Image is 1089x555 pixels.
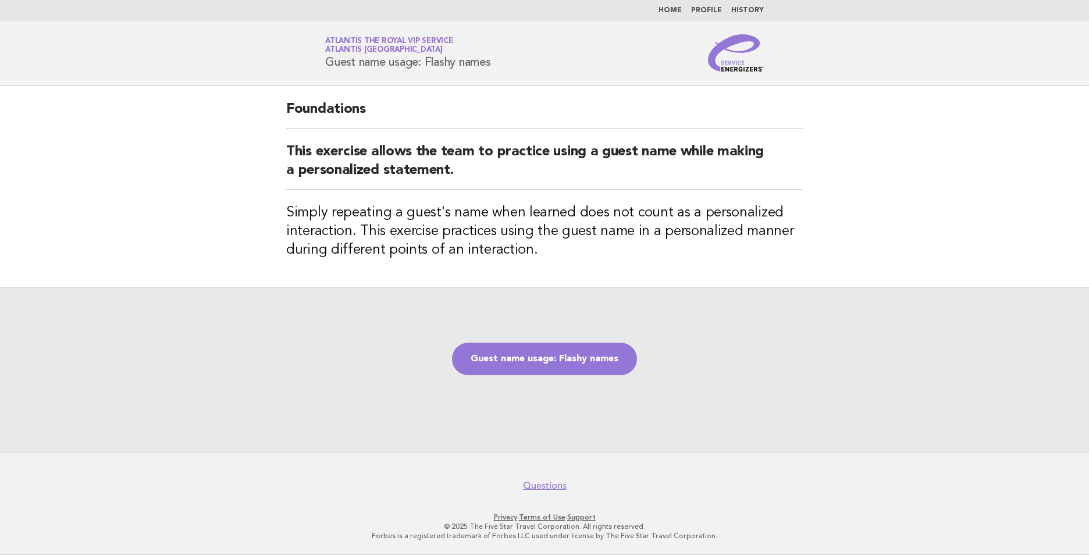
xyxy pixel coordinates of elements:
p: · · [188,513,901,522]
h2: This exercise allows the team to practice using a guest name while making a personalized statement. [286,143,803,190]
h3: Simply repeating a guest's name when learned does not count as a personalized interaction. This e... [286,204,803,259]
a: Guest name usage: Flashy names [452,343,637,375]
h2: Foundations [286,100,803,129]
a: Questions [523,480,567,492]
a: Atlantis the Royal VIP ServiceAtlantis [GEOGRAPHIC_DATA] [325,37,453,54]
a: Support [567,513,596,521]
a: History [731,7,764,14]
p: Forbes is a registered trademark of Forbes LLC used under license by The Five Star Travel Corpora... [188,531,901,540]
img: Service Energizers [708,34,764,72]
a: Privacy [494,513,517,521]
span: Atlantis [GEOGRAPHIC_DATA] [325,47,443,54]
p: © 2025 The Five Star Travel Corporation. All rights reserved. [188,522,901,531]
a: Profile [691,7,722,14]
h1: Guest name usage: Flashy names [325,38,491,68]
a: Terms of Use [519,513,565,521]
a: Home [659,7,682,14]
